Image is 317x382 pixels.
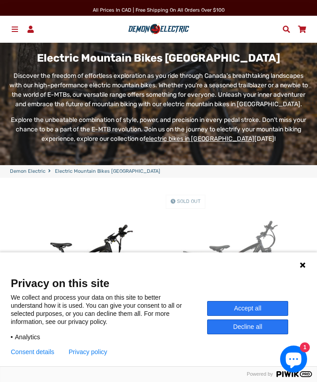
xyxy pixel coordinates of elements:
[7,191,155,339] img: Outlaw Mountain eBike - Demon Electric
[93,7,225,13] span: All Prices in CAD | Free shipping on all orders over $100
[11,277,306,290] span: Privacy on this site
[243,371,276,377] span: Powered by
[7,52,310,65] h1: Electric Mountain Bikes [GEOGRAPHIC_DATA]
[15,333,40,341] span: Analytics
[7,71,310,109] p: Discover the freedom of effortless exploration as you ride through Canada's breathtaking landscap...
[145,135,254,143] a: electric bikes in [GEOGRAPHIC_DATA]
[10,168,45,175] a: Demon Electric
[162,191,310,339] a: Argo Mountain eBike - Demon Electric Sold Out
[162,191,310,339] img: Argo Mountain eBike - Demon Electric
[177,198,200,204] span: Sold Out
[277,346,310,375] inbox-online-store-chat: Shopify online store chat
[207,319,288,334] button: Decline all
[69,348,108,355] a: Privacy policy
[7,115,310,144] p: Explore the unbeatable combination of style, power, and precision in every pedal stroke. Don't mi...
[55,168,160,175] span: Electric Mountain Bikes [GEOGRAPHIC_DATA]
[127,23,191,36] img: Demon Electric logo
[11,348,54,355] button: Consent details
[11,293,207,326] p: We collect and process your data on this site to better understand how it is used. You can give y...
[207,301,288,316] button: Accept all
